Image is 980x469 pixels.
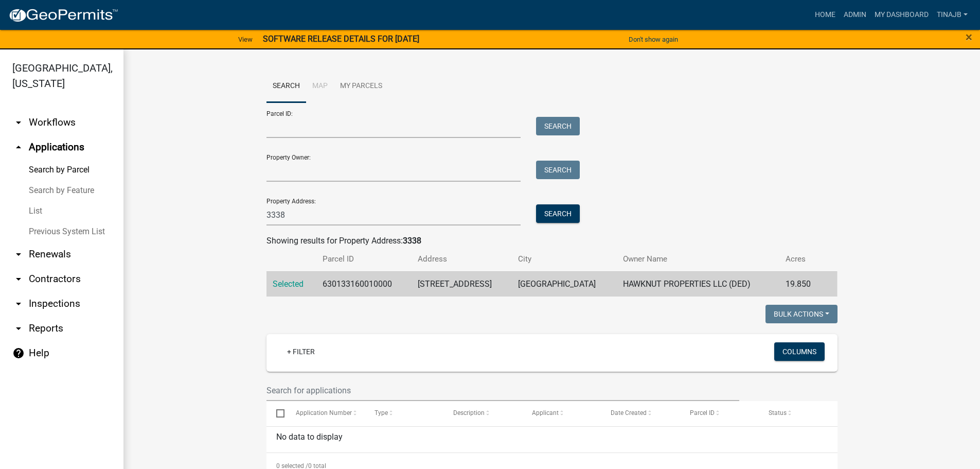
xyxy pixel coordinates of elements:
[279,342,323,361] a: + Filter
[617,271,779,297] td: HAWKNUT PROPERTIES LLC (DED)
[12,141,25,153] i: arrow_drop_up
[273,279,304,289] a: Selected
[933,5,972,25] a: Tinajb
[779,271,823,297] td: 19.850
[536,204,580,223] button: Search
[601,401,680,426] datatable-header-cell: Date Created
[286,401,365,426] datatable-header-cell: Application Number
[12,298,25,310] i: arrow_drop_down
[758,401,837,426] datatable-header-cell: Status
[966,30,972,44] span: ×
[522,401,601,426] datatable-header-cell: Applicant
[12,116,25,129] i: arrow_drop_down
[625,31,682,48] button: Don't show again
[617,247,779,271] th: Owner Name
[870,5,933,25] a: My Dashboard
[840,5,870,25] a: Admin
[532,409,559,416] span: Applicant
[769,409,787,416] span: Status
[316,247,412,271] th: Parcel ID
[266,427,838,453] div: No data to display
[266,401,286,426] datatable-header-cell: Select
[966,31,972,43] button: Close
[774,342,825,361] button: Columns
[12,347,25,359] i: help
[12,322,25,335] i: arrow_drop_down
[412,247,512,271] th: Address
[512,271,616,297] td: [GEOGRAPHIC_DATA]
[266,70,306,103] a: Search
[536,117,580,135] button: Search
[611,409,647,416] span: Date Created
[12,248,25,260] i: arrow_drop_down
[779,247,823,271] th: Acres
[12,273,25,285] i: arrow_drop_down
[375,409,388,416] span: Type
[443,401,522,426] datatable-header-cell: Description
[512,247,616,271] th: City
[234,31,257,48] a: View
[412,271,512,297] td: [STREET_ADDRESS]
[266,380,740,401] input: Search for applications
[334,70,388,103] a: My Parcels
[680,401,758,426] datatable-header-cell: Parcel ID
[453,409,485,416] span: Description
[296,409,352,416] span: Application Number
[811,5,840,25] a: Home
[690,409,715,416] span: Parcel ID
[266,235,838,247] div: Showing results for Property Address:
[316,271,412,297] td: 630133160010000
[263,34,419,44] strong: SOFTWARE RELEASE DETAILS FOR [DATE]
[365,401,443,426] datatable-header-cell: Type
[403,236,421,246] strong: 3338
[765,305,838,323] button: Bulk Actions
[536,161,580,179] button: Search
